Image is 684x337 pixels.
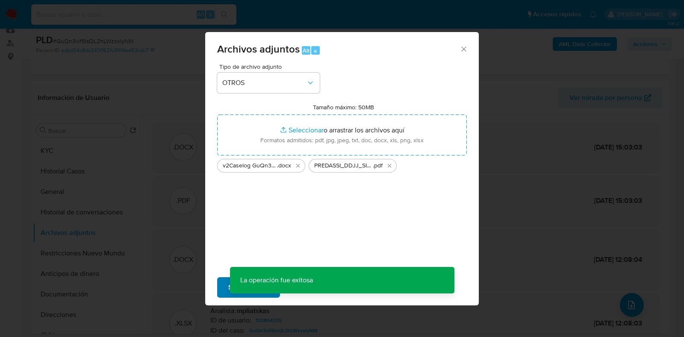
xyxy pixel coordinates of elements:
[293,161,303,171] button: Eliminar v2Caselog GuQn3vif5lsQL2hLWzxxlyNM_2025_08_19_00_55_29.docx
[313,103,374,111] label: Tamaño máximo: 50MB
[217,277,280,298] button: Subir archivo
[228,278,269,297] span: Subir archivo
[230,267,323,293] p: La operación fue exitosa
[314,47,317,55] span: a
[384,161,395,171] button: Eliminar PREDASSI_DDJJ_SIFERE_ANUAL_20247.pdf
[219,64,322,70] span: Tipo de archivo adjunto
[223,161,277,170] span: v2Caselog GuQn3vif5lsQL2hLWzxxlyNM_2025_08_19_00_55_29
[217,73,320,93] button: OTROS
[373,161,383,170] span: .pdf
[217,155,467,173] ul: Archivos seleccionados
[303,47,310,55] span: Alt
[314,161,373,170] span: PREDASSI_DDJJ_SIFERE_ANUAL_20247
[277,161,291,170] span: .docx
[217,41,300,56] span: Archivos adjuntos
[295,278,322,297] span: Cancelar
[222,79,306,87] span: OTROS
[460,45,467,53] button: Cerrar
